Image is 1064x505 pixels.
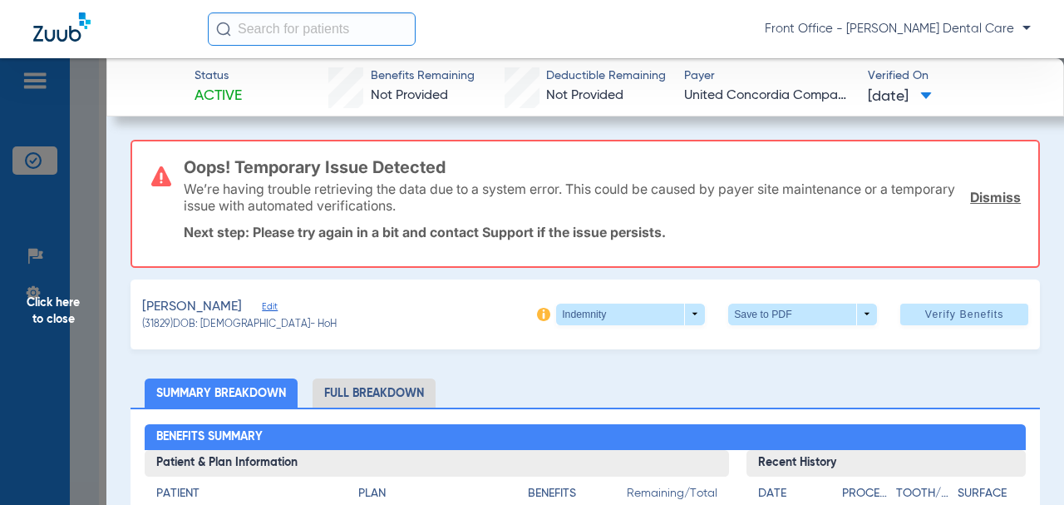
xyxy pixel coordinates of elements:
h4: Date [758,485,828,503]
h2: Benefits Summary [145,424,1025,451]
img: error-icon [151,166,171,186]
span: (31829) DOB: [DEMOGRAPHIC_DATA] - HoH [142,318,337,333]
button: Save to PDF [728,304,877,325]
span: [DATE] [868,87,932,107]
h3: Oops! Temporary Issue Detected [184,159,1021,176]
span: Active [195,86,242,106]
span: Benefits Remaining [371,67,475,85]
img: Search Icon [216,22,231,37]
h4: Procedure [842,485,889,503]
h4: Patient [156,485,329,503]
img: info-icon [537,308,550,321]
a: Dismiss [970,189,1021,205]
li: Full Breakdown [313,379,436,408]
span: Edit [262,301,277,317]
h3: Patient & Plan Information [145,450,729,477]
img: Zuub Logo [33,12,91,42]
h4: Benefits [528,485,627,503]
span: Status [195,67,242,85]
button: Indemnity [556,304,705,325]
p: We’re having trouble retrieving the data due to a system error. This could be caused by payer sit... [184,181,958,214]
h4: Tooth/Quad [896,485,952,503]
span: Front Office - [PERSON_NAME] Dental Care [765,21,1031,37]
span: Verify Benefits [925,308,1004,321]
li: Summary Breakdown [145,379,298,408]
span: Verified On [868,67,1037,85]
span: [PERSON_NAME] [142,297,242,318]
span: Not Provided [371,89,448,102]
span: Payer [684,67,853,85]
input: Search for patients [208,12,416,46]
button: Verify Benefits [900,304,1028,325]
p: Next step: Please try again in a bit and contact Support if the issue persists. [184,224,1021,240]
span: Deductible Remaining [546,67,666,85]
h3: Recent History [746,450,1025,477]
h4: Surface [958,485,1013,503]
span: Not Provided [546,89,623,102]
span: United Concordia Companies, Inc. [684,86,853,106]
iframe: Chat Widget [981,425,1064,505]
h4: Plan [358,485,499,503]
